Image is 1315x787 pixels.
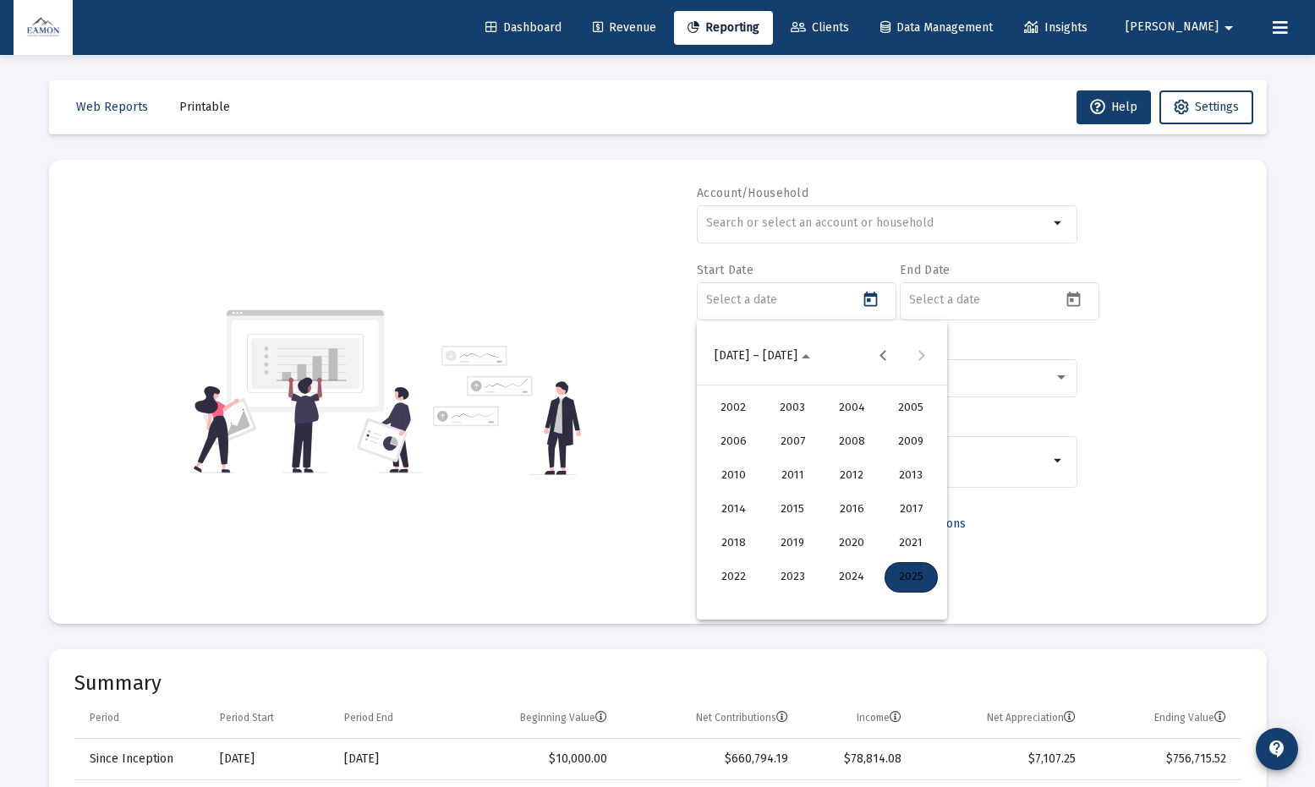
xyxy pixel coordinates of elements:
button: 2005 [881,391,940,425]
button: 2007 [763,425,822,459]
div: 2014 [707,495,760,525]
button: 2013 [881,459,940,493]
button: 2022 [704,560,763,594]
button: 2006 [704,425,763,459]
div: 2012 [825,461,879,491]
button: 2003 [763,391,822,425]
div: 2011 [766,461,819,491]
button: 2019 [763,527,822,560]
div: 2005 [885,393,938,424]
button: 2014 [704,493,763,527]
button: 2004 [822,391,881,425]
div: 2018 [707,528,760,559]
button: 2015 [763,493,822,527]
button: 2021 [881,527,940,560]
button: 2017 [881,493,940,527]
div: 2024 [825,562,879,593]
button: 2024 [822,560,881,594]
div: 2022 [707,562,760,593]
button: 2012 [822,459,881,493]
button: Choose date [701,339,824,373]
button: 2011 [763,459,822,493]
button: 2025 [881,560,940,594]
div: 2003 [766,393,819,424]
button: Previous 24 years [867,339,901,373]
div: 2019 [766,528,819,559]
span: [DATE] – [DATE] [715,348,797,363]
button: 2018 [704,527,763,560]
div: 2002 [707,393,760,424]
button: Next 24 years [905,339,939,373]
div: 2009 [885,427,938,457]
div: 2021 [885,528,938,559]
button: 2020 [822,527,881,560]
div: 2013 [885,461,938,491]
button: 2010 [704,459,763,493]
button: 2023 [763,560,822,594]
div: 2006 [707,427,760,457]
div: 2015 [766,495,819,525]
div: 2016 [825,495,879,525]
button: 2002 [704,391,763,425]
div: 2025 [885,562,938,593]
div: 2017 [885,495,938,525]
div: 2004 [825,393,879,424]
div: 2008 [825,427,879,457]
button: 2016 [822,493,881,527]
div: 2020 [825,528,879,559]
div: 2007 [766,427,819,457]
div: 2010 [707,461,760,491]
div: 2023 [766,562,819,593]
button: 2008 [822,425,881,459]
button: 2009 [881,425,940,459]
